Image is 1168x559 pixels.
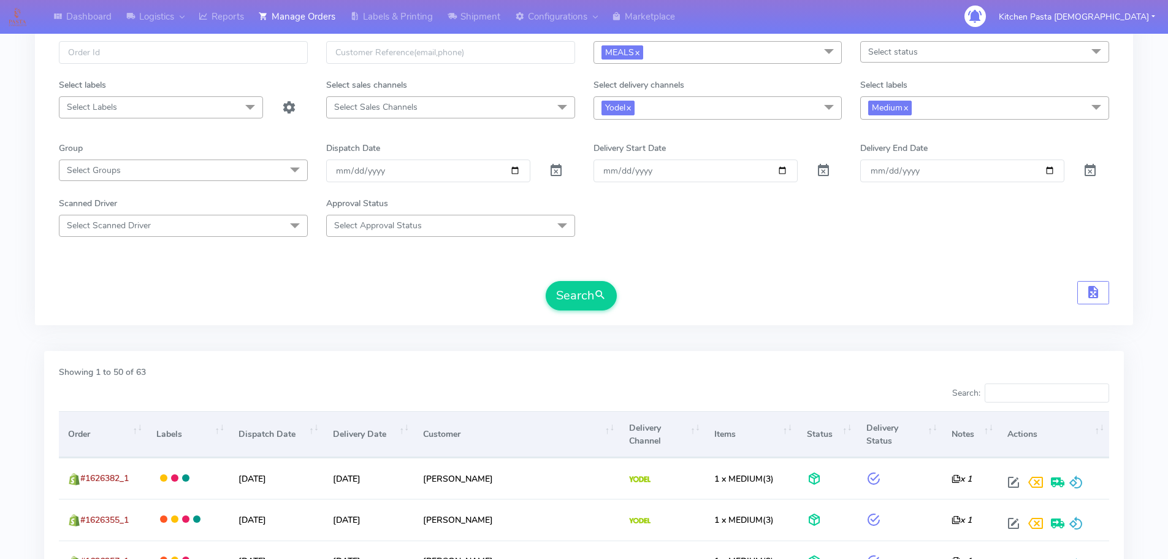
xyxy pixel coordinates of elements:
[59,41,308,64] input: Order Id
[714,473,774,485] span: (3)
[942,411,998,457] th: Notes: activate to sort column ascending
[59,411,147,457] th: Order: activate to sort column ascending
[68,514,80,526] img: shopify.png
[59,79,106,91] label: Select labels
[952,473,972,485] i: x 1
[601,101,635,115] span: Yodel
[326,197,388,210] label: Approval Status
[229,411,324,457] th: Dispatch Date: activate to sort column ascending
[594,142,666,155] label: Delivery Start Date
[67,101,117,113] span: Select Labels
[714,514,774,526] span: (3)
[324,411,414,457] th: Delivery Date: activate to sort column ascending
[952,514,972,526] i: x 1
[625,101,631,114] a: x
[546,281,617,310] button: Search
[860,142,928,155] label: Delivery End Date
[229,499,324,540] td: [DATE]
[998,411,1109,457] th: Actions: activate to sort column ascending
[324,499,414,540] td: [DATE]
[903,101,908,114] a: x
[619,411,704,457] th: Delivery Channel: activate to sort column ascending
[629,476,651,482] img: Yodel
[594,79,684,91] label: Select delivery channels
[59,142,83,155] label: Group
[601,45,643,60] span: MEALS
[714,514,763,526] span: 1 x MEDIUM
[324,458,414,499] td: [DATE]
[80,514,129,526] span: #1626355_1
[229,458,324,499] td: [DATE]
[797,411,857,457] th: Status: activate to sort column ascending
[67,164,121,176] span: Select Groups
[68,473,80,485] img: shopify.png
[414,499,619,540] td: [PERSON_NAME]
[414,458,619,499] td: [PERSON_NAME]
[59,197,117,210] label: Scanned Driver
[952,384,1109,403] label: Search:
[714,473,763,485] span: 1 x MEDIUM
[857,411,942,457] th: Delivery Status: activate to sort column ascending
[985,384,1109,403] input: Search:
[705,411,798,457] th: Items: activate to sort column ascending
[326,79,407,91] label: Select sales channels
[326,142,380,155] label: Dispatch Date
[868,101,912,115] span: Medium
[334,220,422,231] span: Select Approval Status
[147,411,229,457] th: Labels: activate to sort column ascending
[334,101,418,113] span: Select Sales Channels
[629,518,651,524] img: Yodel
[860,79,907,91] label: Select labels
[414,411,619,457] th: Customer: activate to sort column ascending
[326,41,575,64] input: Customer Reference(email,phone)
[80,472,129,484] span: #1626382_1
[634,45,639,58] a: x
[59,366,146,379] label: Showing 1 to 50 of 63
[67,220,151,231] span: Select Scanned Driver
[990,4,1164,29] button: Kitchen Pasta [DEMOGRAPHIC_DATA]
[868,46,918,58] span: Select status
